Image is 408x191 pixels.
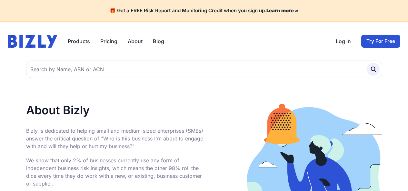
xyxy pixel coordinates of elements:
[100,37,117,45] a: Pricing
[8,8,400,14] h4: 🎁 Get a FREE Risk Report and Monitoring Credit when you sign up.
[153,37,164,45] a: Blog
[26,157,204,187] p: We know that only 2% of businesses currently use any form of independent business risk insights, ...
[26,61,382,78] input: Search by Name, ABN or ACN
[68,37,90,45] button: Products
[128,37,143,45] a: About
[361,35,400,48] a: Try For Free
[266,7,298,14] a: Learn more »
[26,127,204,150] p: Bizly is dedicated to helping small and medium-sized enterprises (SMEs) answer the critical quest...
[336,37,351,45] a: Log in
[26,104,204,117] h1: About Bizly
